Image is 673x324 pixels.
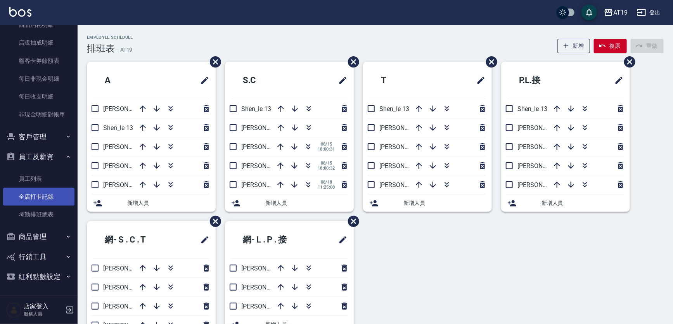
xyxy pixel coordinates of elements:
[103,181,155,189] span: [PERSON_NAME] 6
[3,227,74,247] button: 商品管理
[3,88,74,106] a: 每日收支明細
[342,210,360,233] span: 刪除班表
[594,39,627,53] button: 復原
[369,66,435,94] h2: T
[601,5,631,21] button: AT19
[542,199,624,207] span: 新增人員
[204,210,222,233] span: 刪除班表
[103,265,155,272] span: [PERSON_NAME] 1
[3,247,74,267] button: 行銷工具
[318,142,335,147] span: 08/15
[634,5,664,20] button: 登出
[231,66,301,94] h2: S.C
[581,5,597,20] button: save
[87,35,133,40] h2: Employee Schedule
[3,16,74,34] a: 商品消耗明細
[480,50,498,73] span: 刪除班表
[225,194,354,212] div: 新增人員
[517,181,569,189] span: [PERSON_NAME] 1
[127,199,209,207] span: 新增人員
[403,199,486,207] span: 新增人員
[103,124,133,132] span: Shen_le 13
[610,71,624,90] span: 修改班表的標題
[318,161,335,166] span: 08/15
[363,194,492,212] div: 新增人員
[379,143,431,151] span: [PERSON_NAME] 6
[241,265,293,272] span: [PERSON_NAME] 6
[517,162,569,170] span: [PERSON_NAME] 6
[517,105,547,113] span: Shen_le 13
[241,143,293,151] span: [PERSON_NAME] 1
[501,194,630,212] div: 新增人員
[3,170,74,188] a: 員工列表
[3,267,74,287] button: 紅利點數設定
[334,230,348,249] span: 修改班表的標題
[379,105,409,113] span: Shen_le 13
[103,303,155,310] span: [PERSON_NAME] 9
[24,303,63,310] h5: 店家登入
[3,106,74,123] a: 非現金明細對帳單
[93,66,159,94] h2: A
[318,166,335,171] span: 18:00:32
[115,46,133,54] h6: — AT19
[318,180,335,185] span: 08/18
[3,34,74,52] a: 店販抽成明細
[379,124,431,132] span: [PERSON_NAME] 1
[3,52,74,70] a: 顧客卡券餘額表
[93,226,176,254] h2: 網- S . C . T
[6,302,22,318] img: Person
[103,284,155,291] span: [PERSON_NAME] 6
[241,303,293,310] span: [PERSON_NAME] 2
[613,8,628,17] div: AT19
[557,39,590,53] button: 新增
[517,124,569,132] span: [PERSON_NAME] 9
[241,284,293,291] span: [PERSON_NAME] 9
[3,206,74,224] a: 考勤排班總表
[103,105,155,113] span: [PERSON_NAME] 2
[3,127,74,147] button: 客戶管理
[241,105,271,113] span: Shen_le 13
[318,147,335,152] span: 18:00:31
[195,71,209,90] span: 修改班表的標題
[3,188,74,206] a: 全店打卡記錄
[3,147,74,167] button: 員工及薪資
[9,7,31,17] img: Logo
[318,185,335,190] span: 11:25:08
[334,71,348,90] span: 修改班表的標題
[103,162,155,170] span: [PERSON_NAME] 9
[517,143,569,151] span: [PERSON_NAME] 2
[241,181,293,189] span: [PERSON_NAME] 2
[87,194,216,212] div: 新增人員
[231,226,316,254] h2: 網- L . P . 接
[103,143,155,151] span: [PERSON_NAME] 1
[618,50,637,73] span: 刪除班表
[195,230,209,249] span: 修改班表的標題
[342,50,360,73] span: 刪除班表
[472,71,486,90] span: 修改班表的標題
[265,199,348,207] span: 新增人員
[204,50,222,73] span: 刪除班表
[507,66,581,94] h2: P.L.接
[241,124,293,132] span: [PERSON_NAME] 9
[379,162,431,170] span: [PERSON_NAME] 9
[87,43,115,54] h3: 排班表
[3,70,74,88] a: 每日非現金明細
[24,310,63,317] p: 服務人員
[241,162,293,170] span: [PERSON_NAME] 6
[379,181,431,189] span: [PERSON_NAME] 2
